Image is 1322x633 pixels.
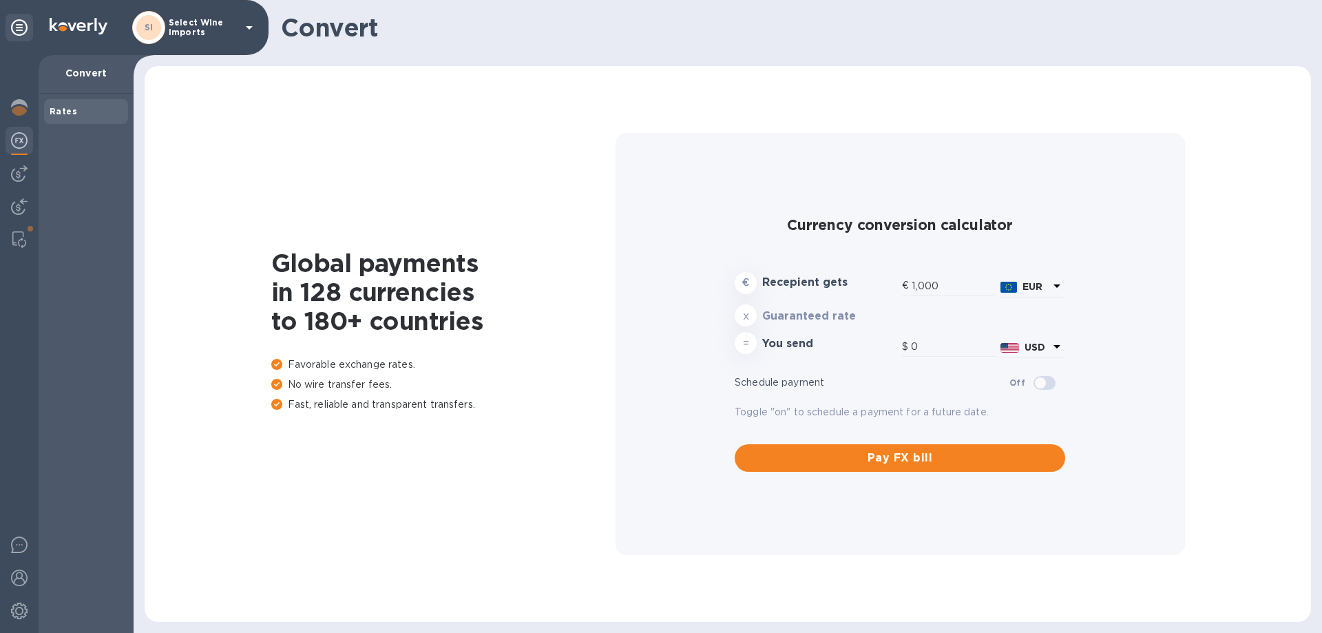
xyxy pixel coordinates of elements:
div: € [902,276,912,296]
div: $ [902,337,911,357]
h1: Global payments in 128 currencies to 180+ countries [271,249,616,335]
img: USD [1000,343,1019,353]
p: Schedule payment [735,375,1009,390]
h1: Convert [281,13,1300,42]
input: Amount [911,337,995,357]
p: No wire transfer fees. [271,377,616,392]
img: Foreign exchange [11,132,28,149]
div: Unpin categories [6,14,33,41]
b: USD [1025,342,1045,353]
span: Pay FX bill [746,450,1054,466]
p: Convert [50,66,123,80]
button: Pay FX bill [735,444,1065,472]
b: SI [145,22,154,32]
b: EUR [1022,281,1042,292]
h3: You send [762,338,896,351]
p: Fast, reliable and transparent transfers. [271,397,616,412]
p: Select Wine Imports [169,18,238,37]
p: Favorable exchange rates. [271,357,616,372]
img: Logo [50,18,107,34]
h3: Guaranteed rate [762,310,896,323]
h3: Recepient gets [762,276,896,289]
div: x [735,304,757,326]
b: Rates [50,106,77,116]
div: = [735,332,757,354]
input: Amount [912,276,995,296]
p: Toggle "on" to schedule a payment for a future date. [735,405,1065,419]
b: Off [1009,377,1025,388]
strong: € [742,277,749,288]
h2: Currency conversion calculator [735,216,1065,234]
